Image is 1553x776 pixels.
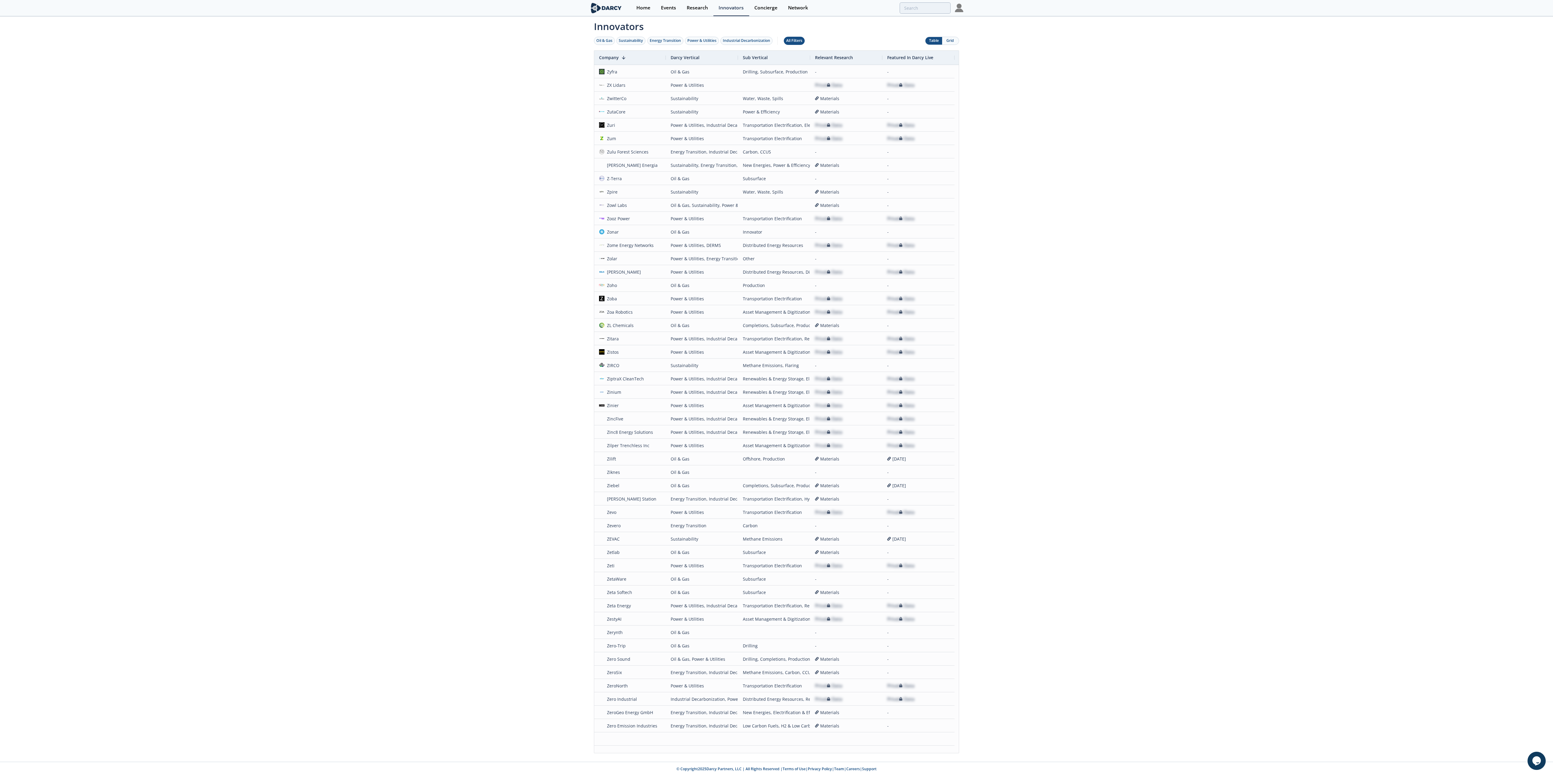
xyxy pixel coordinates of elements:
[599,576,605,582] img: 1644611840551-zeta.jpg
[599,69,605,74] img: ff6bdd2e-ce78-4593-b5df-78ac86d48b81
[815,55,853,60] span: Relevant Research
[815,292,842,305] div: Private Data
[815,172,878,185] div: -
[599,336,605,341] img: 1661787425564-1643394407009%5B1%5D
[647,37,683,45] button: Energy Transition
[925,37,942,45] button: Table
[815,546,878,559] div: Materials
[671,265,733,278] div: Power & Utilities
[599,96,605,101] img: c808f82c-2ee3-4040-b49b-09680fff8019
[671,359,733,372] div: Sustainability
[815,479,878,492] a: Materials
[599,443,605,448] img: 1645210737806-zilper.jpg
[671,519,733,532] div: Energy Transition
[887,346,915,359] div: Private Data
[815,532,878,545] div: Materials
[687,38,716,43] div: Power & Utilities
[786,38,802,43] div: All Filters
[815,252,878,265] div: -
[815,666,878,679] div: Materials
[599,109,605,114] img: dae66801-37a8-4119-9a49-c69220384ab4
[599,549,605,555] img: 1646079000839-ZETLAB.png
[671,239,733,252] div: Power & Utilities, DERMS
[887,279,950,292] div: -
[743,386,805,399] div: Renewables & Energy Storage, Electrification & Efficiency, Electrification & Efficiency
[605,292,617,305] div: Zoba
[887,479,950,492] div: [DATE]
[743,532,805,545] div: Methane Emissions
[599,55,619,60] span: Company
[605,532,620,545] div: ZEVAC
[599,603,605,608] img: 1643050042657-zeta.jpg
[743,546,805,559] div: Subsurface
[887,386,915,399] div: Private Data
[815,212,842,225] div: Private Data
[887,532,950,545] a: [DATE]
[605,212,630,225] div: Zooz Power
[671,319,733,332] div: Oil & Gas
[887,305,915,319] div: Private Data
[815,145,878,158] div: -
[671,292,733,305] div: Power & Utilities
[671,225,733,238] div: Oil & Gas
[815,199,878,212] a: Materials
[671,132,733,145] div: Power & Utilities
[743,572,805,585] div: Subsurface
[596,38,612,43] div: Oil & Gas
[671,252,733,265] div: Power & Utilities, Energy Transition
[599,683,605,688] img: 1655235747789-1614611247421%5B1%5D
[671,546,733,559] div: Oil & Gas
[599,309,605,315] img: e3e41477-212e-4ca0-be87-a0cbf8d59400
[671,119,733,132] div: Power & Utilities, Industrial Decarbonization
[599,229,605,234] img: 196a7c80-4ae2-43a4-82ff-ece0e6d8300e
[955,4,963,12] img: Profile
[815,319,878,332] a: Materials
[815,159,878,172] div: Materials
[599,670,605,675] img: 2251ed9d-8e43-4631-9085-1c7b5fde68bc
[671,65,733,78] div: Oil & Gas
[815,185,878,198] div: Materials
[887,79,915,92] div: Private Data
[599,496,605,501] img: 519d2d7f-305f-4e73-a3cf-bcfb745b1118
[887,225,950,238] div: -
[605,546,620,559] div: Zetlab
[815,653,878,666] a: Materials
[685,37,719,45] button: Power & Utilities
[599,389,605,395] img: 1627503134575-download%20%281%29.png
[599,696,605,702] img: c87727a0-a09e-4eaa-bba6-34885b07c53d
[887,92,950,105] div: -
[599,429,605,435] img: 1614286523405-image%5B1%5D.png
[743,185,805,198] div: Water, Waste, Spills
[599,256,605,261] img: 5db30a91-b151-4d34-baf8-f127dbc3d9a2
[605,145,649,158] div: Zulu Forest Sciences
[605,386,622,399] div: Zinium
[599,162,605,168] img: 37aff7ee-fbd1-46e5-a7e2-17c707ba4b20
[815,466,878,479] div: -
[671,92,733,105] div: Sustainability
[815,586,878,599] a: Materials
[887,372,915,385] div: Private Data
[605,105,626,118] div: ZutaCore
[887,159,950,172] div: -
[834,766,844,771] a: Team
[671,172,733,185] div: Oil & Gas
[599,710,605,715] img: 1683593978091-1648141819388%5B1%5D.jpg
[605,92,627,105] div: ZwitterCo
[942,37,959,45] button: Grid
[636,5,650,10] div: Home
[900,2,951,14] input: Advanced Search
[815,332,842,345] div: Private Data
[887,559,915,572] div: Private Data
[887,252,950,265] div: -
[815,572,878,585] div: -
[815,92,878,105] a: Materials
[671,159,733,172] div: Sustainability, Energy Transition, Industrial Decarbonization
[887,426,915,439] div: Private Data
[846,766,860,771] a: Careers
[671,532,733,545] div: Sustainability
[671,372,733,385] div: Power & Utilities, Industrial Decarbonization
